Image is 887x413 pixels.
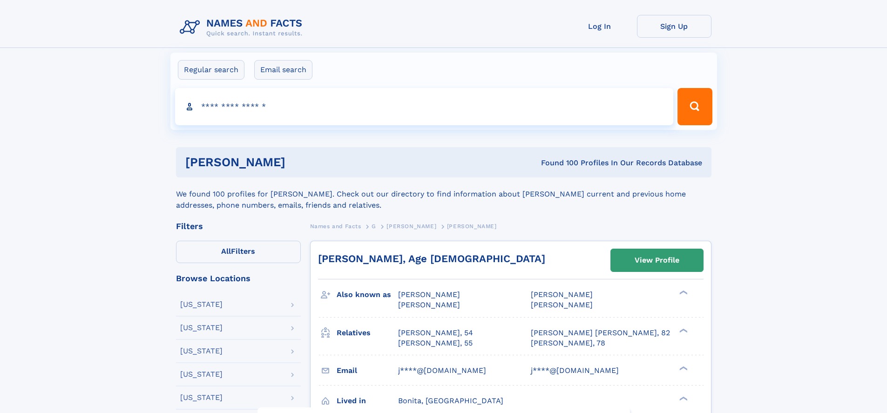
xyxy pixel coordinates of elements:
label: Email search [254,60,312,80]
input: search input [175,88,674,125]
span: [PERSON_NAME] [447,223,497,230]
a: Sign Up [637,15,711,38]
a: G [372,220,376,232]
span: [PERSON_NAME] [386,223,436,230]
a: Log In [562,15,637,38]
div: [US_STATE] [180,394,223,401]
span: [PERSON_NAME] [398,300,460,309]
h3: Also known as [337,287,398,303]
div: We found 100 profiles for [PERSON_NAME]. Check out our directory to find information about [PERSO... [176,177,711,211]
span: Bonita, [GEOGRAPHIC_DATA] [398,396,503,405]
div: [US_STATE] [180,324,223,332]
h1: [PERSON_NAME] [185,156,413,168]
a: [PERSON_NAME] [386,220,436,232]
h3: Lived in [337,393,398,409]
div: Found 100 Profiles In Our Records Database [413,158,702,168]
span: [PERSON_NAME] [531,300,593,309]
a: [PERSON_NAME], 78 [531,338,605,348]
span: All [221,247,231,256]
div: [US_STATE] [180,301,223,308]
h3: Email [337,363,398,379]
span: G [372,223,376,230]
div: View Profile [635,250,679,271]
a: [PERSON_NAME], 54 [398,328,473,338]
label: Filters [176,241,301,263]
label: Regular search [178,60,244,80]
div: ❯ [677,395,688,401]
div: [US_STATE] [180,347,223,355]
a: View Profile [611,249,703,271]
a: [PERSON_NAME], Age [DEMOGRAPHIC_DATA] [318,253,545,264]
a: [PERSON_NAME] [PERSON_NAME], 82 [531,328,670,338]
div: ❯ [677,327,688,333]
h3: Relatives [337,325,398,341]
span: [PERSON_NAME] [398,290,460,299]
div: ❯ [677,365,688,371]
button: Search Button [677,88,712,125]
img: Logo Names and Facts [176,15,310,40]
a: Names and Facts [310,220,361,232]
div: Browse Locations [176,274,301,283]
a: [PERSON_NAME], 55 [398,338,473,348]
div: Filters [176,222,301,230]
div: [US_STATE] [180,371,223,378]
span: [PERSON_NAME] [531,290,593,299]
div: ❯ [677,290,688,296]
